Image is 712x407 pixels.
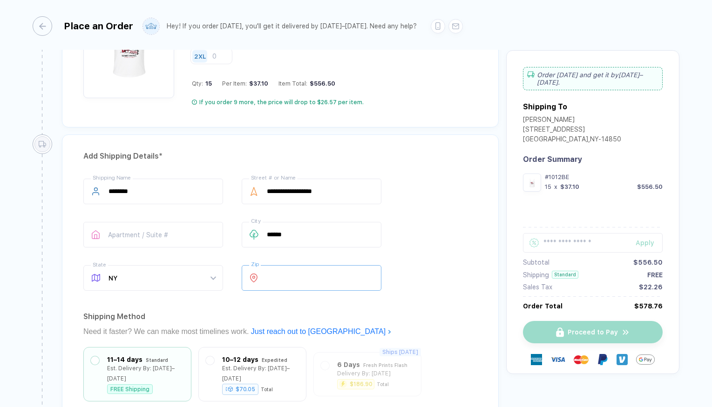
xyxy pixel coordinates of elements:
[525,176,539,189] img: dfcaff0f-5259-4c29-9d23-e286072545f2_nt_front_1758076509685.jpg
[523,271,549,279] div: Shipping
[523,102,567,111] div: Shipping To
[545,173,663,180] div: #1012BE
[251,327,392,335] a: Just reach out to [GEOGRAPHIC_DATA]
[107,384,153,394] div: FREE Shipping
[574,352,589,367] img: master-card
[261,387,273,392] div: Total
[143,18,159,34] img: user profile
[146,355,168,365] div: Standard
[91,354,184,394] div: 11–14 days StandardEst. Delivery By: [DATE]–[DATE]FREE Shipping
[553,183,558,190] div: x
[107,363,184,384] div: Est. Delivery By: [DATE]–[DATE]
[64,20,133,32] div: Place an Order
[222,354,258,365] div: 10–12 days
[624,233,663,253] button: Apply
[222,80,268,87] div: Per Item:
[108,266,216,290] span: NY
[637,183,663,190] div: $556.50
[636,239,663,247] div: Apply
[545,183,551,190] div: 15
[83,149,477,164] div: Add Shipping Details
[278,80,335,87] div: Item Total:
[552,271,578,279] div: Standard
[107,354,142,365] div: 11–14 days
[523,116,621,126] div: [PERSON_NAME]
[206,354,299,394] div: 10–12 days ExpeditedEst. Delivery By: [DATE]–[DATE]$70.05Total
[633,259,663,266] div: $556.50
[222,363,299,384] div: Est. Delivery By: [DATE]–[DATE]
[647,271,663,279] div: FREE
[194,53,206,60] div: 2XL
[523,259,549,266] div: Subtotal
[247,80,268,87] div: $37.10
[203,80,212,87] span: 15
[222,384,258,395] div: $70.05
[617,354,628,365] img: Venmo
[531,354,542,365] img: express
[523,67,663,90] div: Order [DATE] and get it by [DATE]–[DATE] .
[523,135,621,145] div: [GEOGRAPHIC_DATA] , NY - 14850
[639,283,663,291] div: $22.26
[560,183,579,190] div: $37.10
[523,126,621,135] div: [STREET_ADDRESS]
[83,309,477,324] div: Shipping Method
[167,22,417,30] div: Hey! If you order [DATE], you'll get it delivered by [DATE]–[DATE]. Need any help?
[550,352,565,367] img: visa
[523,283,552,291] div: Sales Tax
[523,155,663,164] div: Order Summary
[634,302,663,310] div: $578.76
[597,354,608,365] img: Paypal
[523,302,563,310] div: Order Total
[199,99,364,106] div: If you order 9 more, the price will drop to $26.57 per item.
[262,355,287,365] div: Expedited
[307,80,335,87] div: $556.50
[83,324,477,339] div: Need it faster? We can make most timelines work.
[192,80,212,87] div: Qty:
[636,350,655,369] img: GPay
